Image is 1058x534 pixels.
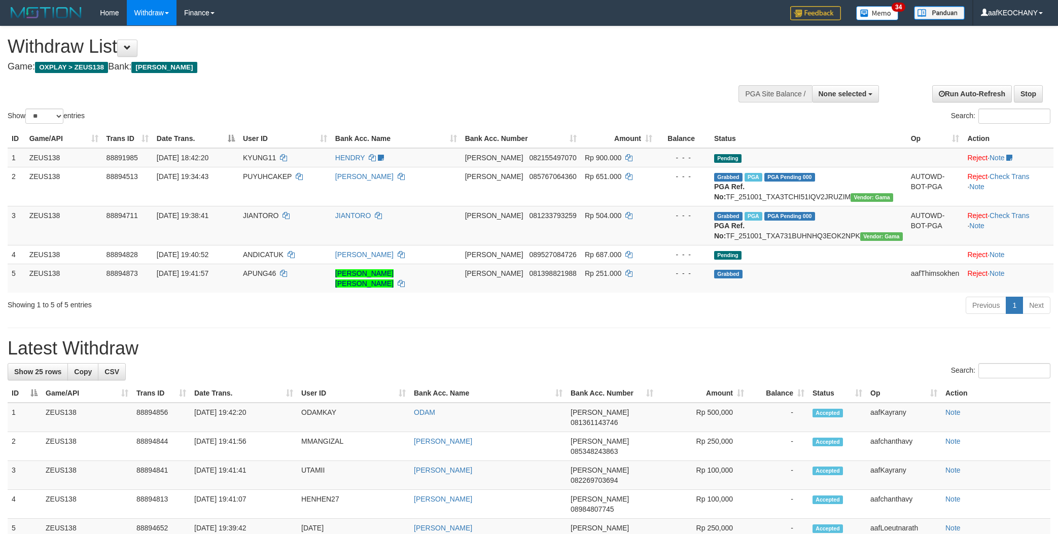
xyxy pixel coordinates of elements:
span: Pending [714,154,742,163]
span: APUNG46 [243,269,276,277]
a: Note [990,251,1005,259]
td: [DATE] 19:41:07 [190,490,297,519]
td: Rp 250,000 [657,432,748,461]
div: PGA Site Balance / [738,85,812,102]
td: UTAMII [297,461,410,490]
td: 1 [8,148,25,167]
a: [PERSON_NAME] [335,172,394,181]
th: Trans ID: activate to sort column ascending [102,129,153,148]
td: [DATE] 19:41:41 [190,461,297,490]
td: aafKayrany [866,403,941,432]
span: 88894873 [107,269,138,277]
a: Check Trans [990,211,1030,220]
td: - [748,461,808,490]
div: - - - [660,153,706,163]
span: [DATE] 19:41:57 [157,269,208,277]
th: Action [963,129,1053,148]
span: None selected [819,90,867,98]
td: aafThimsokhen [907,264,964,293]
span: Pending [714,251,742,260]
span: Copy [74,368,92,376]
td: 1 [8,403,42,432]
td: - [748,432,808,461]
th: Balance: activate to sort column ascending [748,384,808,403]
a: Reject [967,211,988,220]
span: Copy 082269703694 to clipboard [571,476,618,484]
td: TF_251001_TXA731BUHNHQ3EOK2NPK [710,206,907,245]
span: Marked by aafanarl [745,173,762,182]
span: Copy 082155497070 to clipboard [529,154,576,162]
select: Showentries [25,109,63,124]
span: Rp 687.000 [585,251,621,259]
span: Rp 900.000 [585,154,621,162]
div: - - - [660,250,706,260]
td: ZEUS138 [42,490,132,519]
span: ANDICATUK [243,251,284,259]
label: Show entries [8,109,85,124]
a: [PERSON_NAME] [414,437,472,445]
span: Vendor URL: https://trx31.1velocity.biz [860,232,903,241]
td: 88894844 [132,432,190,461]
th: Game/API: activate to sort column ascending [42,384,132,403]
th: ID: activate to sort column descending [8,384,42,403]
span: Marked by aafanarl [745,212,762,221]
span: Accepted [813,495,843,504]
td: · · [963,167,1053,206]
input: Search: [978,363,1050,378]
span: OXPLAY > ZEUS138 [35,62,108,73]
td: Rp 100,000 [657,461,748,490]
td: · [963,148,1053,167]
a: Note [990,269,1005,277]
a: Note [945,408,961,416]
a: Copy [67,363,98,380]
a: Note [945,437,961,445]
th: User ID: activate to sort column ascending [297,384,410,403]
h1: Withdraw List [8,37,695,57]
span: JIANTORO [243,211,279,220]
td: HENHEN27 [297,490,410,519]
th: Status: activate to sort column ascending [808,384,866,403]
img: Feedback.jpg [790,6,841,20]
th: Bank Acc. Number: activate to sort column ascending [461,129,581,148]
td: 2 [8,167,25,206]
span: Accepted [813,524,843,533]
th: Bank Acc. Number: activate to sort column ascending [567,384,657,403]
button: None selected [812,85,879,102]
span: 88891985 [107,154,138,162]
label: Search: [951,109,1050,124]
a: [PERSON_NAME] [414,495,472,503]
th: Op: activate to sort column ascending [907,129,964,148]
span: 88894513 [107,172,138,181]
a: Note [969,183,984,191]
span: [DATE] 19:38:41 [157,211,208,220]
span: [PERSON_NAME] [571,437,629,445]
td: TF_251001_TXA3TCHI51IQV2JRUZIM [710,167,907,206]
a: [PERSON_NAME] [335,251,394,259]
span: Accepted [813,409,843,417]
span: Copy 085767064360 to clipboard [529,172,576,181]
td: ZEUS138 [25,206,102,245]
span: Rp 651.000 [585,172,621,181]
td: MMANGIZAL [297,432,410,461]
th: Status [710,129,907,148]
a: ODAM [414,408,435,416]
a: Stop [1014,85,1043,102]
td: aafchanthavy [866,432,941,461]
a: Note [945,495,961,503]
td: ZEUS138 [42,403,132,432]
a: Reject [967,154,988,162]
span: Grabbed [714,270,743,278]
td: ZEUS138 [25,148,102,167]
th: Game/API: activate to sort column ascending [25,129,102,148]
span: Copy 08984807745 to clipboard [571,505,614,513]
span: Rp 251.000 [585,269,621,277]
div: - - - [660,171,706,182]
span: Rp 504.000 [585,211,621,220]
a: Run Auto-Refresh [932,85,1012,102]
span: Vendor URL: https://trx31.1velocity.biz [851,193,893,202]
span: Copy 089527084726 to clipboard [529,251,576,259]
span: PUYUHCAKEP [243,172,292,181]
td: aafchanthavy [866,490,941,519]
span: PGA Pending [764,212,815,221]
img: panduan.png [914,6,965,20]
